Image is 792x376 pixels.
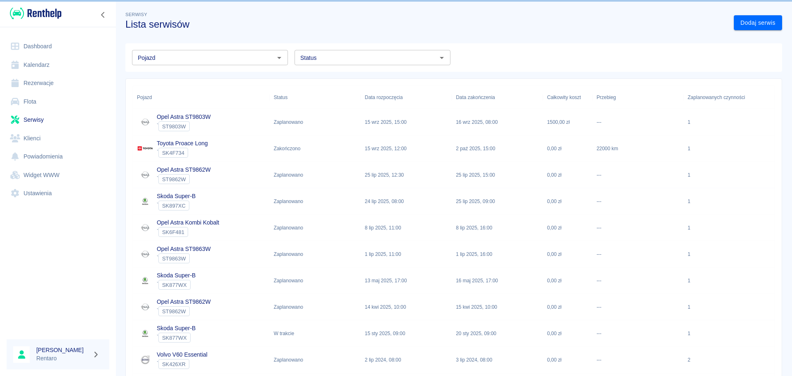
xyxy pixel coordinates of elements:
div: --- [592,347,684,373]
div: Zaplanowano [273,118,303,126]
div: --- [592,188,684,215]
div: Zaplanowano [273,171,303,179]
a: Klienci [7,129,109,148]
div: W trakcie [273,330,294,337]
div: --- [592,241,684,267]
div: 0,00 zł [543,320,592,347]
p: Opel Astra ST9862W [157,166,211,174]
button: Zwiń nawigację [97,9,109,20]
button: Otwórz [436,52,448,64]
p: Volvo V60 Essential [157,350,207,359]
p: 25 lip 2025, 12:30 [365,171,404,179]
span: ST9863W [159,255,189,262]
p: 15 wrz 2025, 12:00 [365,145,406,152]
img: Image [137,114,153,130]
div: 0,00 zł [543,135,592,162]
p: Rentaro [36,354,89,363]
img: Image [137,140,153,157]
div: Pojazd [133,86,269,109]
h6: [PERSON_NAME] [36,346,89,354]
p: 25 lip 2025, 09:00 [456,198,495,205]
p: 15 sty 2025, 09:00 [365,330,405,337]
div: Zaplanowano [273,224,303,232]
a: Dodaj serwis [734,15,782,31]
div: ` [157,333,196,343]
div: --- [592,215,684,241]
p: Opel Astra ST9862W [157,298,211,306]
p: Skoda Super-B [157,192,196,201]
div: Data zakończenia [456,86,495,109]
a: Renthelp logo [7,7,61,20]
div: 1 [688,145,691,152]
div: ` [157,306,211,316]
a: Kalendarz [7,56,109,74]
div: 1500,00 zł [543,109,592,135]
img: Image [137,325,153,342]
p: 15 wrz 2025, 15:00 [365,118,406,126]
p: Skoda Super-B [157,271,196,280]
div: 0,00 zł [543,294,592,320]
p: Opel Astra ST9863W [157,245,211,253]
div: Pojazd [137,86,152,109]
div: Zaplanowanych czynności [684,86,775,109]
div: 0,00 zł [543,241,592,267]
div: Zaplanowano [273,277,303,284]
div: --- [592,294,684,320]
div: 1 [688,198,691,205]
span: ST9803W [159,123,189,130]
a: Widget WWW [7,166,109,184]
p: Opel Astra Kombi Kobalt [157,218,219,227]
div: --- [592,320,684,347]
span: SK426XR [159,361,189,367]
p: 16 wrz 2025, 08:00 [456,118,497,126]
p: 3 lip 2024, 08:00 [456,356,492,364]
div: 1 [688,224,691,232]
p: 25 lip 2025, 15:00 [456,171,495,179]
div: Zaplanowanych czynności [688,86,745,109]
div: 1 [688,118,691,126]
span: SK6F481 [159,229,188,235]
a: Flota [7,92,109,111]
div: ` [157,174,211,184]
div: Data rozpoczęcia [361,86,452,109]
p: 8 lip 2025, 11:00 [365,224,401,232]
div: 22000 km [592,135,684,162]
div: 0,00 zł [543,267,592,294]
a: Dashboard [7,37,109,56]
div: ` [157,121,211,131]
div: ` [157,201,196,210]
div: --- [592,109,684,135]
p: 15 kwi 2025, 10:00 [456,303,497,311]
div: 1 [688,251,691,258]
div: ` [157,227,219,237]
div: 1 [688,303,691,311]
div: Data zakończenia [452,86,543,109]
p: 2 lip 2024, 08:00 [365,356,401,364]
span: ST9862W [159,176,189,182]
div: ` [157,148,208,158]
p: Skoda Super-B [157,324,196,333]
div: --- [592,162,684,188]
p: 2 paź 2025, 15:00 [456,145,495,152]
div: Status [273,86,288,109]
div: Zakończono [273,145,300,152]
div: Zaplanowano [273,356,303,364]
button: Otwórz [273,52,285,64]
p: 1 lip 2025, 11:00 [365,251,401,258]
div: Całkowity koszt [543,86,592,109]
img: Image [137,299,153,315]
span: SK877WX [159,335,190,341]
div: ` [157,253,211,263]
span: SK4F734 [159,150,188,156]
div: 1 [688,171,691,179]
p: 8 lip 2025, 16:00 [456,224,492,232]
img: Image [137,352,153,368]
div: --- [592,267,684,294]
p: Opel Astra ST9803W [157,113,211,121]
div: Całkowity koszt [547,86,581,109]
div: ` [157,359,207,369]
img: Image [137,272,153,289]
a: Rezerwacje [7,74,109,92]
p: 14 kwi 2025, 10:00 [365,303,406,311]
img: Image [137,220,153,236]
